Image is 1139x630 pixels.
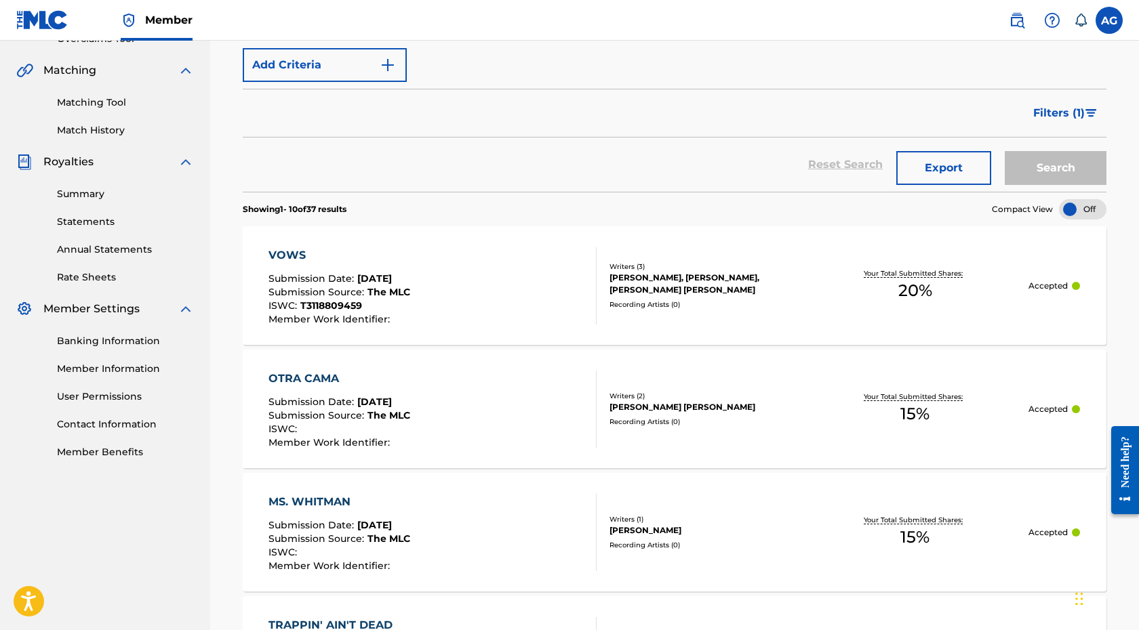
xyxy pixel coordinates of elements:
span: Member Settings [43,301,140,317]
span: The MLC [367,532,410,545]
div: Notifications [1074,14,1087,27]
a: Banking Information [57,334,194,348]
span: Royalties [43,154,94,170]
p: Accepted [1028,280,1068,292]
span: ISWC : [268,546,300,558]
p: Your Total Submitted Shares: [864,392,966,402]
div: Drag [1075,579,1083,619]
span: 15 % [900,402,930,426]
span: [DATE] [357,519,392,531]
button: Add Criteria [243,48,407,82]
button: Export [896,151,991,185]
a: MS. WHITMANSubmission Date:[DATE]Submission Source:The MLCISWC:Member Work Identifier:Writers (1)... [243,473,1106,591]
span: ISWC : [268,299,300,312]
p: Your Total Submitted Shares: [864,268,966,278]
span: Submission Date : [268,519,357,531]
a: Statements [57,215,194,229]
a: Member Information [57,362,194,376]
div: User Menu [1096,7,1123,34]
img: search [1009,12,1025,28]
span: Member Work Identifier : [268,436,393,448]
span: Member Work Identifier : [268,560,393,572]
img: expand [178,301,194,317]
a: Member Benefits [57,445,194,459]
p: Accepted [1028,403,1068,415]
div: [PERSON_NAME], [PERSON_NAME], [PERSON_NAME] [PERSON_NAME] [610,272,802,296]
span: Submission Date : [268,272,357,285]
img: Top Rightsholder [121,12,137,28]
div: Recording Artists ( 0 ) [610,540,802,550]
iframe: Resource Center [1101,415,1139,526]
div: Writers ( 3 ) [610,261,802,272]
form: Search Form [243,6,1106,192]
a: VOWSSubmission Date:[DATE]Submission Source:The MLCISWC:T3118809459Member Work Identifier:Writers... [243,226,1106,345]
div: Recording Artists ( 0 ) [610,417,802,427]
a: OTRA CAMASubmission Date:[DATE]Submission Source:The MLCISWC:Member Work Identifier:Writers (2)[P... [243,350,1106,468]
img: 9d2ae6d4665cec9f34b9.svg [380,57,396,73]
img: filter [1085,109,1097,117]
div: OTRA CAMA [268,371,410,387]
img: MLC Logo [16,10,68,30]
div: VOWS [268,247,410,264]
span: 20 % [898,278,932,303]
img: Matching [16,62,33,79]
span: T3118809459 [300,299,362,312]
span: [DATE] [357,396,392,408]
div: [PERSON_NAME] [610,524,802,537]
span: Member [145,12,193,28]
span: [DATE] [357,272,392,285]
img: Royalties [16,154,33,170]
span: Submission Date : [268,396,357,408]
img: help [1044,12,1060,28]
a: Annual Statements [57,243,194,257]
div: MS. WHITMAN [268,494,410,510]
a: Match History [57,123,194,138]
a: Contact Information [57,417,194,432]
a: Matching Tool [57,96,194,110]
p: Showing 1 - 10 of 37 results [243,203,346,215]
div: Writers ( 2 ) [610,391,802,401]
p: Your Total Submitted Shares: [864,515,966,525]
span: Submission Source : [268,532,367,545]
span: Matching [43,62,96,79]
p: Accepted [1028,526,1068,539]
img: Member Settings [16,301,33,317]
img: expand [178,62,194,79]
span: Filters ( 1 ) [1033,105,1085,121]
div: Help [1039,7,1066,34]
span: Member Work Identifier : [268,313,393,325]
span: The MLC [367,409,410,421]
span: Submission Source : [268,286,367,298]
span: ISWC : [268,423,300,435]
div: Writers ( 1 ) [610,514,802,524]
img: expand [178,154,194,170]
iframe: Chat Widget [1071,565,1139,630]
a: Summary [57,187,194,201]
button: Filters (1) [1025,96,1106,130]
a: Rate Sheets [57,270,194,285]
span: Submission Source : [268,409,367,421]
span: 15 % [900,525,930,549]
div: Recording Artists ( 0 ) [610,299,802,310]
a: User Permissions [57,390,194,404]
span: Compact View [992,203,1053,215]
div: [PERSON_NAME] [PERSON_NAME] [610,401,802,413]
span: The MLC [367,286,410,298]
a: Public Search [1003,7,1031,34]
